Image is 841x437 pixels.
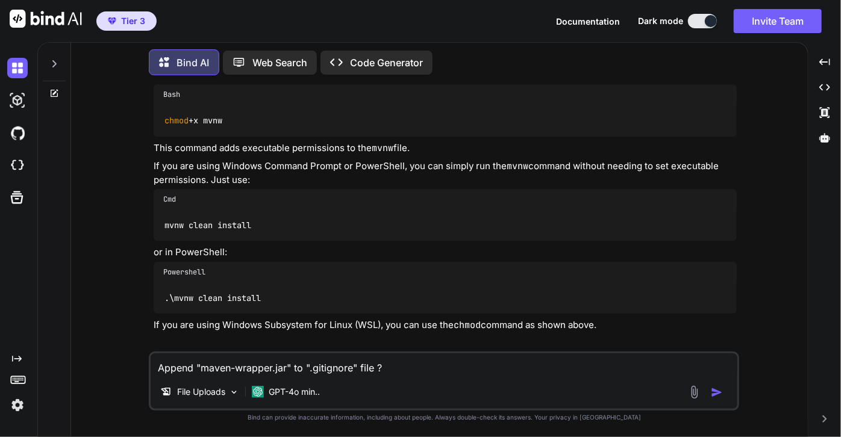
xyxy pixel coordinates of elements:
img: copy [702,267,711,277]
p: Code Generator [350,55,423,70]
img: darkChat [7,58,28,78]
img: dislike [718,342,727,352]
textarea: Append "maven-wrapper.jar" to ".gitignore" file ? [151,353,737,375]
span: Powershell [163,267,205,277]
img: copy [684,342,693,352]
p: If you are using Windows Subsystem for Linux (WSL), you can use the command as shown above. [154,318,737,332]
span: Documentation [556,16,620,26]
span: Tier 3 [121,15,145,27]
code: +x mvnw [163,114,223,127]
img: cloudideIcon [7,155,28,176]
img: Open in Browser [716,267,727,277]
img: GPT-4o mini [252,386,264,398]
span: Bash [163,90,180,99]
code: chmod [454,319,481,331]
code: .\mvnw clean install [163,292,261,305]
p: Bind AI [177,55,209,70]
button: Documentation [556,15,620,28]
span: Dark mode [638,15,683,27]
img: githubDark [7,123,28,143]
img: like [701,342,710,352]
p: File Uploads [177,386,225,398]
button: Invite Team [734,9,822,33]
code: mvnw clean install [163,219,252,232]
p: This command adds executable permissions to the file. [154,141,737,155]
button: premiumTier 3 [96,11,157,31]
p: Bind can provide inaccurate information, including about people. Always double-check its answers.... [149,413,739,422]
span: chmod [164,115,189,126]
img: premium [108,17,116,25]
img: settings [7,395,28,415]
img: darkAi-studio [7,90,28,111]
img: Open in Browser [716,89,727,100]
img: Pick Models [229,387,239,397]
img: copy [702,194,711,204]
img: Open in Browser [716,194,727,205]
img: attachment [687,385,701,399]
img: copy [702,90,711,99]
p: Web Search [252,55,307,70]
p: or in PowerShell: [154,246,737,259]
img: icon [711,386,723,398]
p: If you are using Windows Command Prompt or PowerShell, you can simply run the command without nee... [154,160,737,187]
span: Cmd [163,194,176,204]
p: GPT-4o min.. [269,386,320,398]
img: Bind AI [10,10,82,28]
code: mvnw [507,160,528,172]
code: mvnw [372,142,393,154]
